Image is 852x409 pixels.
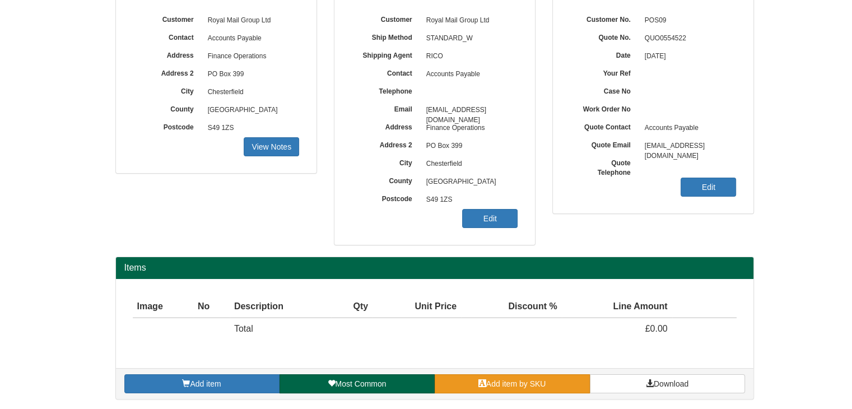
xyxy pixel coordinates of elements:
label: Telephone [351,83,421,96]
label: Email [351,101,421,114]
span: STANDARD_W [421,30,518,48]
h2: Items [124,263,745,273]
span: QUO0554522 [639,30,737,48]
label: Quote Contact [570,119,639,132]
th: Description [230,296,331,318]
label: Customer [351,12,421,25]
span: Accounts Payable [639,119,737,137]
label: Your Ref [570,66,639,78]
th: Line Amount [562,296,672,318]
label: Address 2 [351,137,421,150]
label: Address 2 [133,66,202,78]
label: Date [570,48,639,61]
label: Address [133,48,202,61]
label: Contact [133,30,202,43]
th: Discount % [461,296,562,318]
span: [GEOGRAPHIC_DATA] [421,173,518,191]
a: View Notes [244,137,299,156]
span: Finance Operations [202,48,300,66]
label: Postcode [133,119,202,132]
span: Most Common [335,379,386,388]
th: No [193,296,230,318]
label: Work Order No [570,101,639,114]
a: Edit [462,209,518,228]
span: Finance Operations [421,119,518,137]
span: [GEOGRAPHIC_DATA] [202,101,300,119]
label: City [351,155,421,168]
label: Customer [133,12,202,25]
span: Add item by SKU [486,379,546,388]
label: Ship Method [351,30,421,43]
th: Unit Price [373,296,461,318]
label: Quote No. [570,30,639,43]
label: Contact [351,66,421,78]
span: Accounts Payable [202,30,300,48]
th: Qty [331,296,373,318]
label: County [133,101,202,114]
label: Address [351,119,421,132]
span: Chesterfield [202,83,300,101]
a: Edit [681,178,736,197]
label: Shipping Agent [351,48,421,61]
span: Accounts Payable [421,66,518,83]
label: Quote Email [570,137,639,150]
label: County [351,173,421,186]
span: £0.00 [645,324,668,333]
label: Postcode [351,191,421,204]
label: Quote Telephone [570,155,639,178]
span: Add item [190,379,221,388]
span: [EMAIL_ADDRESS][DOMAIN_NAME] [639,137,737,155]
span: S49 1ZS [202,119,300,137]
label: Case No [570,83,639,96]
span: POS09 [639,12,737,30]
span: Chesterfield [421,155,518,173]
span: RICO [421,48,518,66]
span: PO Box 399 [421,137,518,155]
td: Total [230,318,331,340]
label: Customer No. [570,12,639,25]
span: Royal Mail Group Ltd [421,12,518,30]
span: S49 1ZS [421,191,518,209]
span: Download [654,379,688,388]
th: Image [133,296,193,318]
span: [DATE] [639,48,737,66]
span: Royal Mail Group Ltd [202,12,300,30]
a: Download [590,374,745,393]
span: [EMAIL_ADDRESS][DOMAIN_NAME] [421,101,518,119]
label: City [133,83,202,96]
span: PO Box 399 [202,66,300,83]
